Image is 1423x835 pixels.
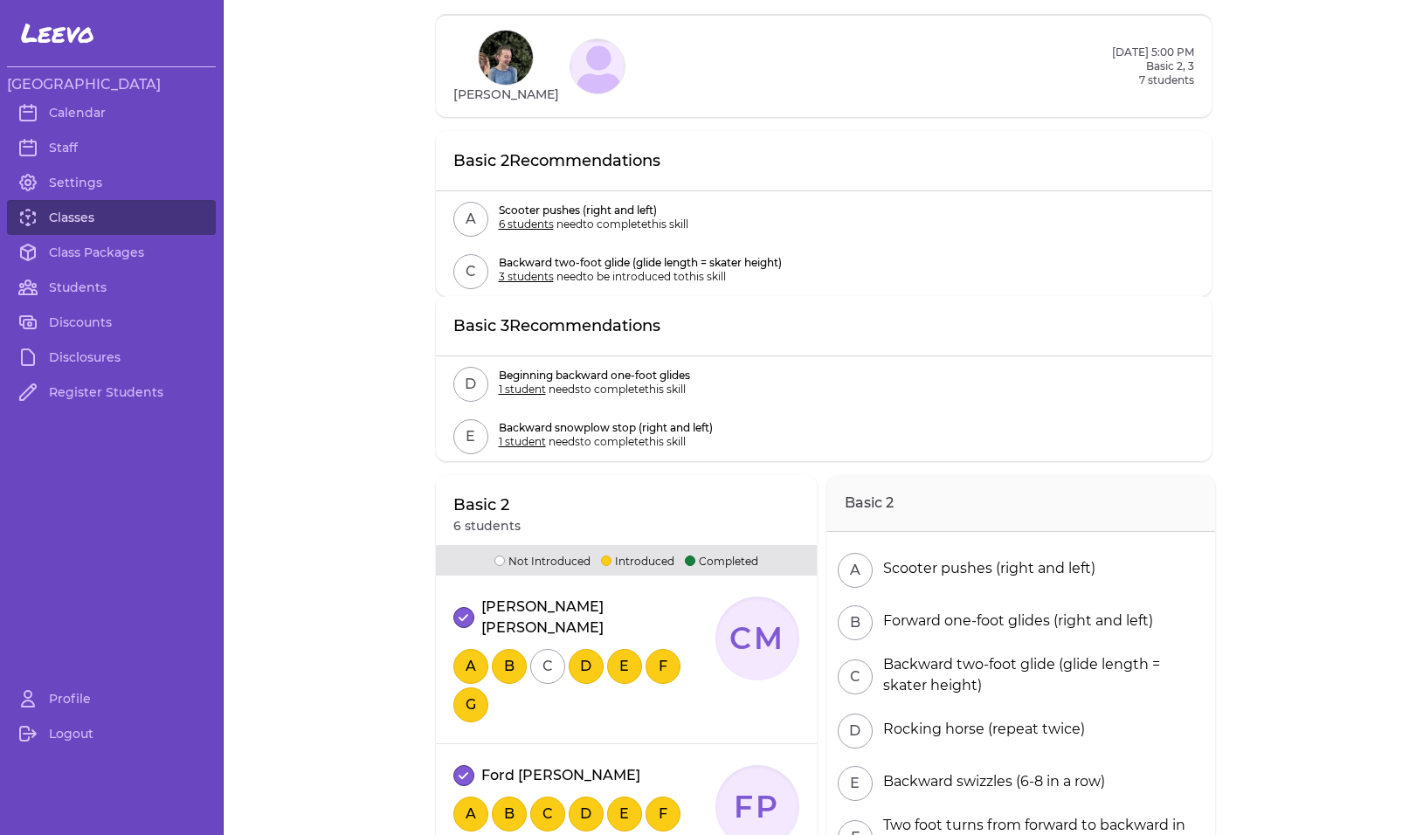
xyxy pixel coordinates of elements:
[838,714,873,749] button: D
[569,649,604,684] button: D
[453,419,488,454] button: E
[1112,59,1194,73] h2: Basic 2, 3
[499,435,713,449] p: needs to complete this skill
[499,383,546,396] span: 1 student
[453,687,488,722] button: G
[827,475,1215,532] h2: Basic 2
[1112,73,1194,87] p: 7 students
[607,649,642,684] button: E
[499,435,546,448] span: 1 student
[7,681,216,716] a: Profile
[876,558,1095,579] div: Scooter pushes (right and left)
[494,552,591,569] p: Not Introduced
[7,305,216,340] a: Discounts
[499,369,690,383] p: Beginning backward one-foot glides
[838,605,873,640] button: B
[499,217,554,231] span: 6 students
[607,797,642,832] button: E
[453,765,474,786] button: attendance
[734,789,781,825] text: FP
[876,719,1085,740] div: Rocking horse (repeat twice)
[7,716,216,751] a: Logout
[453,254,488,289] button: C
[530,797,565,832] button: C
[530,649,565,684] button: C
[453,797,488,832] button: A
[492,649,527,684] button: B
[7,130,216,165] a: Staff
[729,620,785,657] text: CM
[453,367,488,402] button: D
[1112,45,1194,59] h2: [DATE] 5:00 PM
[453,517,521,535] p: 6 students
[646,649,680,684] button: F
[838,553,873,588] button: A
[601,552,674,569] p: Introduced
[7,74,216,95] h3: [GEOGRAPHIC_DATA]
[685,552,758,569] p: Completed
[499,421,713,435] p: Backward snowplow stop (right and left)
[7,200,216,235] a: Classes
[7,340,216,375] a: Disclosures
[499,270,782,284] p: need to be introduced to this skill
[21,17,94,49] span: Leevo
[838,766,873,801] button: E
[7,95,216,130] a: Calendar
[838,659,873,694] button: C
[492,797,527,832] button: B
[453,86,559,103] h1: [PERSON_NAME]
[453,314,660,338] p: Basic 3 Recommendations
[481,765,640,786] p: Ford [PERSON_NAME]
[499,270,554,283] span: 3 students
[7,165,216,200] a: Settings
[453,493,521,517] p: Basic 2
[499,256,782,270] p: Backward two-foot glide (glide length = skater height)
[481,597,715,638] p: [PERSON_NAME] [PERSON_NAME]
[7,270,216,305] a: Students
[453,607,474,628] button: attendance
[876,771,1105,792] div: Backward swizzles (6-8 in a row)
[499,217,688,231] p: need to complete this skill
[7,235,216,270] a: Class Packages
[453,202,488,237] button: A
[876,654,1205,696] div: Backward two-foot glide (glide length = skater height)
[7,375,216,410] a: Register Students
[646,797,680,832] button: F
[876,611,1153,631] div: Forward one-foot glides (right and left)
[499,383,690,397] p: needs to complete this skill
[453,148,660,173] p: Basic 2 Recommendations
[453,649,488,684] button: A
[569,797,604,832] button: D
[499,204,688,217] p: Scooter pushes (right and left)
